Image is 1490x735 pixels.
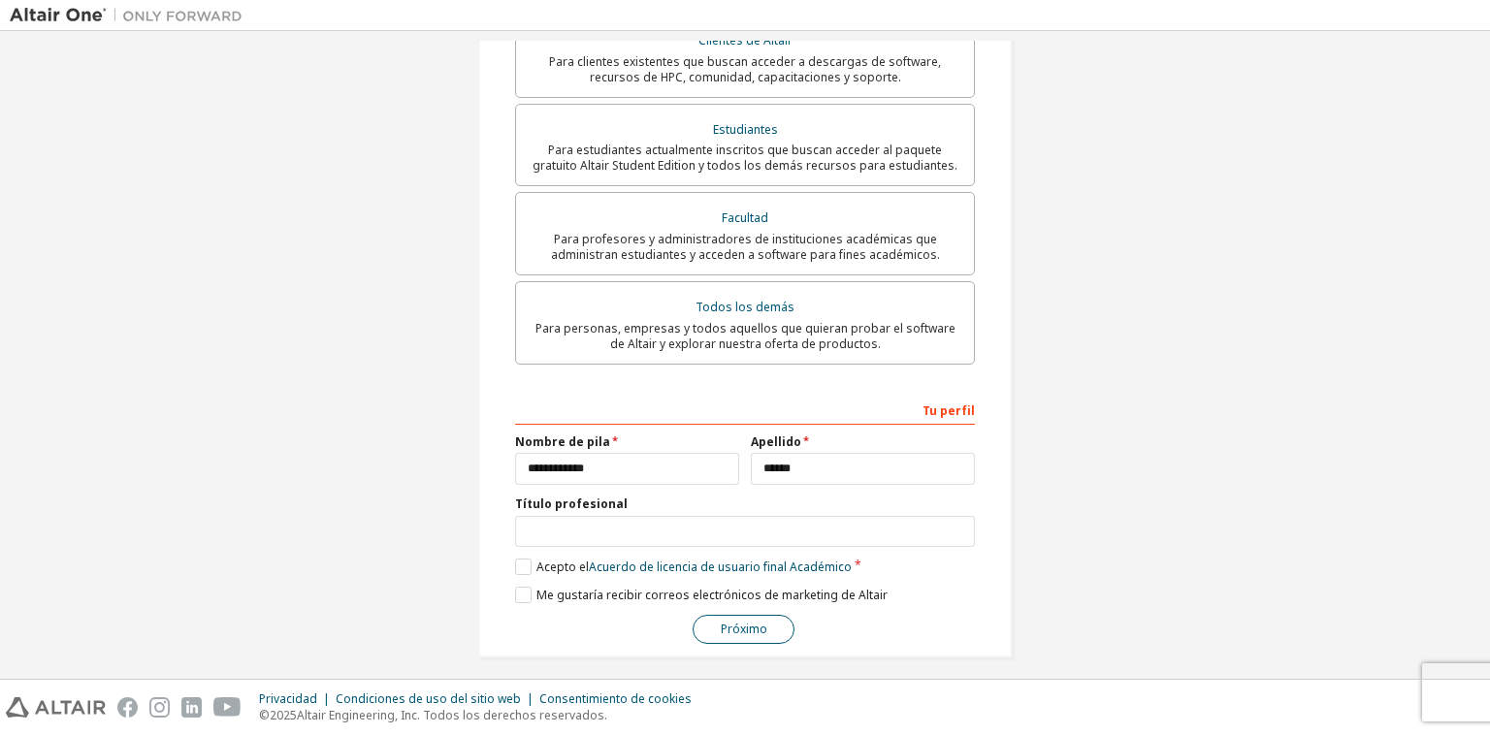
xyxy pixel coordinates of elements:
font: Me gustaría recibir correos electrónicos de marketing de Altair [536,587,888,603]
font: Altair Engineering, Inc. Todos los derechos reservados. [297,707,607,723]
img: altair_logo.svg [6,697,106,718]
font: Para estudiantes actualmente inscritos que buscan acceder al paquete gratuito Altair Student Edit... [533,142,957,174]
font: Apellido [751,433,801,450]
font: 2025 [270,707,297,723]
font: Acepto el [536,559,589,575]
img: facebook.svg [117,697,138,718]
img: instagram.svg [149,697,170,718]
font: Próximo [721,621,767,637]
font: Todos los demás [696,299,794,315]
font: Condiciones de uso del sitio web [336,690,521,707]
font: Académico [790,559,852,575]
font: Facultad [722,209,768,226]
font: © [259,707,270,723]
img: youtube.svg [213,697,242,718]
font: Clientes de Altair [698,32,793,48]
font: Título profesional [515,495,628,512]
img: linkedin.svg [181,697,202,718]
font: Tu perfil [923,402,975,419]
font: Para personas, empresas y todos aquellos que quieran probar el software de Altair y explorar nues... [535,320,956,352]
font: Estudiantes [713,121,778,138]
font: Consentimiento de cookies [539,690,692,707]
font: Privacidad [259,690,317,707]
font: Acuerdo de licencia de usuario final [589,559,787,575]
font: Para clientes existentes que buscan acceder a descargas de software, recursos de HPC, comunidad, ... [549,53,941,85]
button: Próximo [693,615,794,644]
img: Altair Uno [10,6,252,25]
font: Nombre de pila [515,433,610,450]
font: Para profesores y administradores de instituciones académicas que administran estudiantes y acced... [551,231,940,263]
